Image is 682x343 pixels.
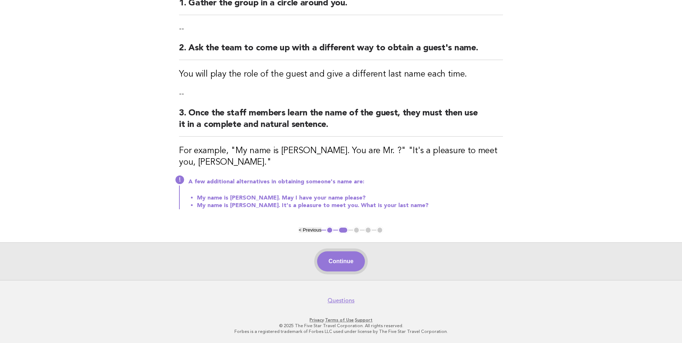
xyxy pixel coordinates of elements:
[355,317,372,323] a: Support
[179,145,503,168] h3: For example, "My name is [PERSON_NAME]. You are Mr. ?" "It's a pleasure to meet you, [PERSON_NAME]."
[310,317,324,323] a: Privacy
[197,194,503,202] li: My name is [PERSON_NAME]. May I have your name please?
[197,202,503,209] li: My name is [PERSON_NAME]. It's a pleasure to meet you. What is your last name?
[317,251,365,271] button: Continue
[179,108,503,137] h2: 3. Once the staff members learn the name of the guest, they must then use it in a complete and na...
[299,227,321,233] button: < Previous
[325,317,354,323] a: Terms of Use
[121,329,561,334] p: Forbes is a registered trademark of Forbes LLC used under license by The Five Star Travel Corpora...
[179,69,503,80] h3: You will play the role of the guest and give a different last name each time.
[179,42,503,60] h2: 2. Ask the team to come up with a different way to obtain a guest's name.
[338,227,348,234] button: 2
[328,297,354,304] a: Questions
[188,178,503,186] p: A few additional alternatives in obtaining someone's name are:
[326,227,333,234] button: 1
[121,323,561,329] p: © 2025 The Five Star Travel Corporation. All rights reserved.
[179,89,503,99] p: --
[179,24,503,34] p: --
[121,317,561,323] p: · ·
